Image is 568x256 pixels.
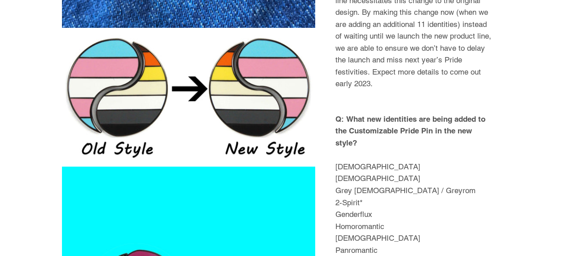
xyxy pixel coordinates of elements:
img: Customizable Pride Pin (Single Half) [62,35,316,160]
span: Homoromantic [335,222,384,231]
span: Panromantic [335,246,378,255]
span: 2-Spirit* [335,198,363,207]
b: Q: What new identities are being added to the Customizable Pride Pin in the new style? [335,115,485,147]
span: [DEMOGRAPHIC_DATA] [335,234,420,243]
span: Grey [DEMOGRAPHIC_DATA] / Greyrom [335,186,476,195]
span: Genderflux [335,210,372,219]
span: [DEMOGRAPHIC_DATA] [335,162,420,171]
span: [DEMOGRAPHIC_DATA] [335,174,420,183]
